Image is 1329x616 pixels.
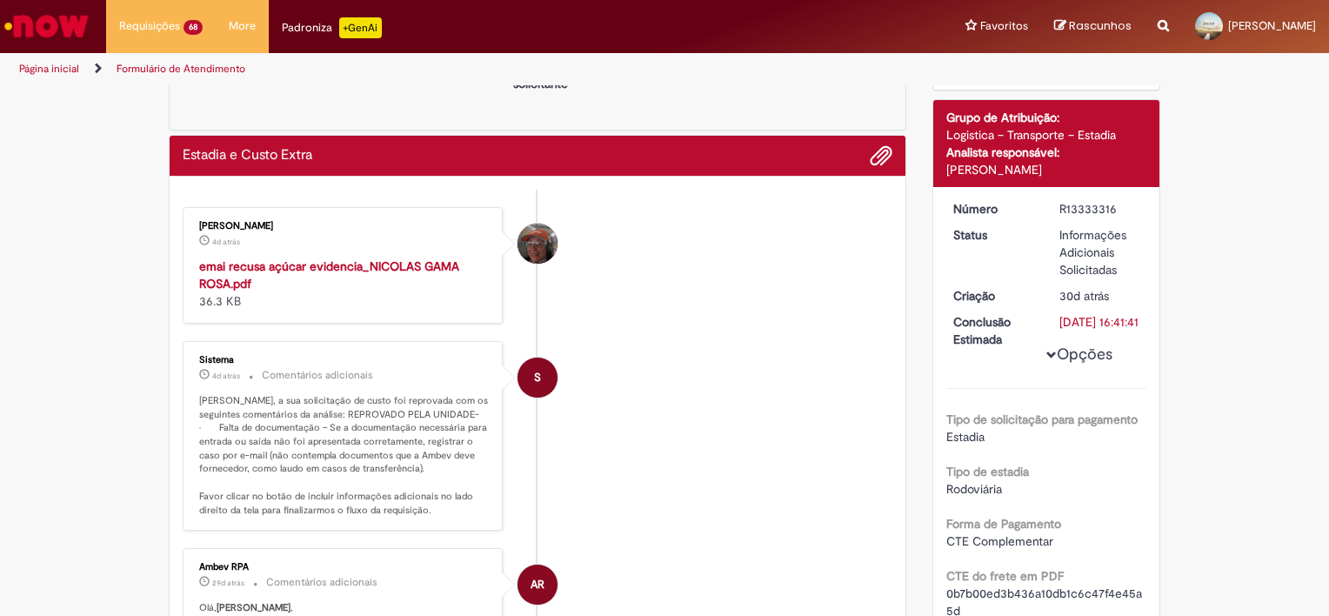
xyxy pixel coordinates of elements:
span: Rascunhos [1069,17,1132,34]
b: CTE do frete em PDF [946,568,1064,584]
small: Comentários adicionais [266,575,377,590]
h2: Estadia e Custo Extra Histórico de tíquete [183,148,312,164]
span: 68 [184,20,203,35]
div: Analista responsável: [946,144,1147,161]
b: Forma de Pagamento [946,516,1061,532]
span: Requisições [119,17,180,35]
div: [PERSON_NAME] [199,221,489,231]
span: Rodoviária [946,481,1002,497]
time: 25/08/2025 10:14:24 [212,237,240,247]
span: More [229,17,256,35]
span: CTE Complementar [946,533,1053,549]
span: 4d atrás [212,371,240,381]
div: Sistema [199,355,489,365]
span: Favoritos [980,17,1028,35]
b: Tipo de estadia [946,464,1029,479]
a: Formulário de Atendimento [117,62,245,76]
b: Tipo de solicitação para pagamento [946,412,1138,427]
button: Adicionar anexos [870,144,892,167]
img: ServiceNow [2,9,91,44]
div: Ambev RPA [518,565,558,605]
time: 29/07/2025 13:41:36 [1059,288,1109,304]
small: Comentários adicionais [262,368,373,383]
a: emai recusa açúcar evidencia_NICOLAS GAMA ROSA.pdf [199,258,459,291]
dt: Criação [940,287,1047,305]
div: System [518,358,558,398]
div: Grupo de Atribuição: [946,109,1147,126]
span: [PERSON_NAME] [1228,18,1316,33]
div: [PERSON_NAME] [946,161,1147,178]
span: 4d atrás [212,237,240,247]
a: Página inicial [19,62,79,76]
div: R13333316 [1059,200,1140,218]
time: 25/08/2025 10:14:15 [212,371,240,381]
p: +GenAi [339,17,382,38]
dt: Status [940,226,1047,244]
div: Informações Adicionais Solicitadas [1059,226,1140,278]
p: [PERSON_NAME], a sua solicitação de custo foi reprovada com os seguintes comentários da análise: ... [199,394,489,517]
span: AR [531,564,544,606]
div: Logistica – Transporte – Estadia [946,126,1147,144]
span: Estadia [946,429,985,445]
div: Danielle Aparecida Pereira Freire [518,224,558,264]
div: Padroniza [282,17,382,38]
dt: Conclusão Estimada [940,313,1047,348]
dt: Número [940,200,1047,218]
div: 36.3 KB [199,258,489,310]
b: [PERSON_NAME] [217,601,291,614]
ul: Trilhas de página [13,53,873,85]
a: Rascunhos [1054,18,1132,35]
div: Ambev RPA [199,562,489,572]
time: 30/07/2025 19:02:56 [212,578,244,588]
span: S [534,357,541,398]
span: 29d atrás [212,578,244,588]
div: [DATE] 16:41:41 [1059,313,1140,331]
span: 30d atrás [1059,288,1109,304]
div: 29/07/2025 13:41:36 [1059,287,1140,305]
